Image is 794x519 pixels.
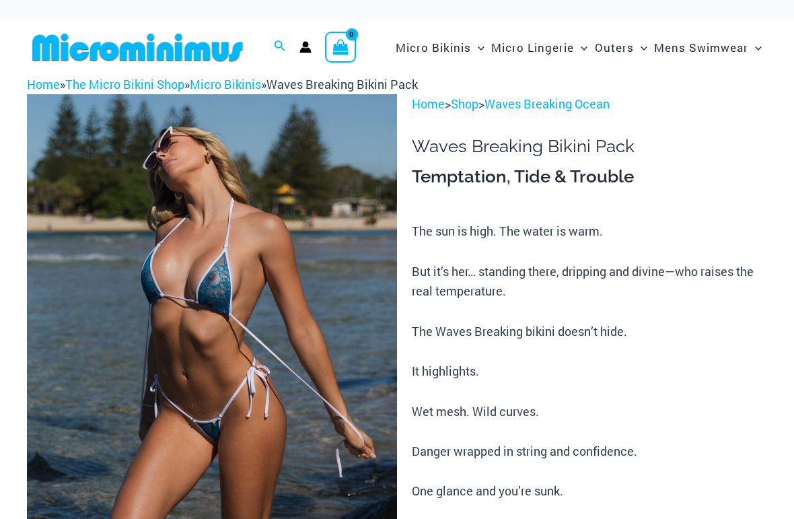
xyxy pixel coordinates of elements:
[471,30,484,65] span: Menu Toggle
[27,76,60,92] a: Home
[748,30,762,65] span: Menu Toggle
[274,38,286,56] a: Search icon link
[190,76,261,92] a: Micro Bikinis
[634,30,647,65] span: Menu Toggle
[325,32,356,63] a: View Shopping Cart, empty
[591,27,651,68] a: OutersMenu ToggleMenu Toggle
[392,27,488,68] a: Micro BikinisMenu ToggleMenu Toggle
[299,41,312,53] a: Account icon link
[27,76,418,92] span: » » »
[412,136,767,157] h1: Waves Breaking Bikini Pack
[574,30,587,65] span: Menu Toggle
[412,94,767,114] p: > >
[488,27,591,68] a: Micro LingerieMenu ToggleMenu Toggle
[595,30,634,65] span: Outers
[266,76,418,92] span: Waves Breaking Bikini Pack
[396,30,471,65] span: Micro Bikinis
[654,30,748,65] span: Mens Swimwear
[412,96,445,112] a: Home
[65,76,184,92] a: The Micro Bikini Shop
[451,96,478,112] a: Shop
[484,96,610,112] a: Waves Breaking Ocean
[491,30,574,65] span: Micro Lingerie
[412,166,767,188] h3: Temptation, Tide & Trouble
[651,27,765,68] a: Mens SwimwearMenu ToggleMenu Toggle
[390,25,767,70] nav: Site Navigation
[27,32,248,63] img: MM SHOP LOGO FLAT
